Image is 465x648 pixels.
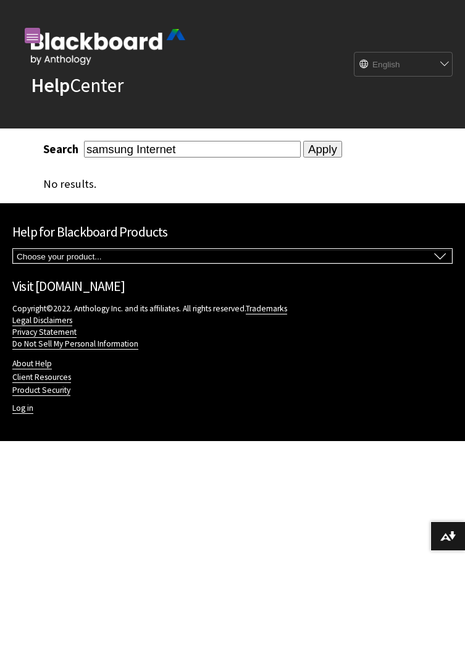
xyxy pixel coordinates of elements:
[12,303,453,350] p: Copyright©2022. Anthology Inc. and its affiliates. All rights reserved.
[31,73,124,98] a: HelpCenter
[43,177,422,191] div: No results.
[303,141,342,158] input: Apply
[12,327,77,338] a: Privacy Statement
[31,29,185,65] img: Blackboard by Anthology
[12,222,453,242] h2: Help for Blackboard Products
[12,385,70,396] a: Product Security
[12,372,71,383] a: Client Resources
[43,142,82,156] label: Search
[12,315,72,326] a: Legal Disclaimers
[12,358,52,369] a: About Help
[12,403,33,414] a: Log in
[354,53,441,77] select: Site Language Selector
[12,339,138,350] a: Do Not Sell My Personal Information
[246,303,287,314] a: Trademarks
[12,277,125,295] a: Visit [DOMAIN_NAME]
[31,73,70,98] strong: Help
